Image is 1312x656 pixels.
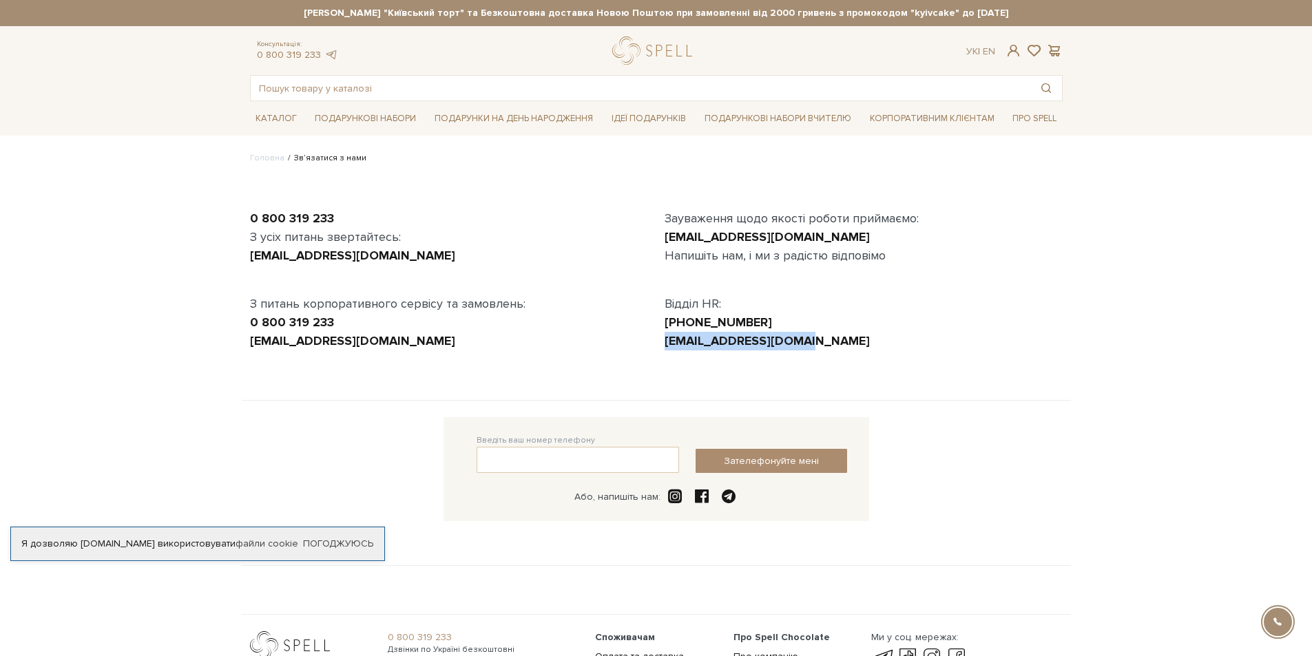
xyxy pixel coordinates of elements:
[324,49,338,61] a: telegram
[864,108,1000,129] a: Корпоративним клієнтам
[665,315,772,330] a: [PHONE_NUMBER]
[696,449,847,473] button: Зателефонуйте мені
[978,45,980,57] span: |
[250,108,302,129] a: Каталог
[242,209,656,350] div: З усіх питань звертайтесь: З питань корпоративного сервісу та замовлень:
[388,644,579,656] span: Дзвінки по Україні безкоштовні
[429,108,598,129] a: Подарунки на День народження
[303,538,373,550] a: Погоджуюсь
[250,333,455,348] a: [EMAIL_ADDRESS][DOMAIN_NAME]
[1007,108,1062,129] a: Про Spell
[1030,76,1062,100] button: Пошук товару у каталозі
[11,538,384,550] div: Я дозволяю [DOMAIN_NAME] використовувати
[871,631,968,644] div: Ми у соц. мережах:
[257,40,338,49] span: Консультація:
[251,76,1030,100] input: Пошук товару у каталозі
[477,434,595,447] label: Введіть ваш номер телефону
[257,49,321,61] a: 0 800 319 233
[966,45,995,58] div: Ук
[665,333,870,348] a: [EMAIL_ADDRESS][DOMAIN_NAME]
[236,538,298,549] a: файли cookie
[574,491,660,503] div: Або, напишіть нам:
[250,153,284,163] a: Головна
[983,45,995,57] a: En
[250,7,1063,19] strong: [PERSON_NAME] "Київський торт" та Безкоштовна доставка Новою Поштою при замовленні від 2000 гриве...
[250,211,334,226] a: 0 800 319 233
[606,108,691,129] a: Ідеї подарунків
[250,248,455,263] a: [EMAIL_ADDRESS][DOMAIN_NAME]
[309,108,421,129] a: Подарункові набори
[284,152,366,165] li: Зв’язатися з нами
[250,315,334,330] a: 0 800 319 233
[665,229,870,244] a: [EMAIL_ADDRESS][DOMAIN_NAME]
[595,631,655,643] span: Споживачам
[656,209,1071,350] div: Зауваження щодо якості роботи приймаємо: Напишіть нам, і ми з радістю відповімо Відділ HR:
[733,631,830,643] span: Про Spell Chocolate
[612,36,698,65] a: logo
[699,107,857,130] a: Подарункові набори Вчителю
[388,631,579,644] a: 0 800 319 233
